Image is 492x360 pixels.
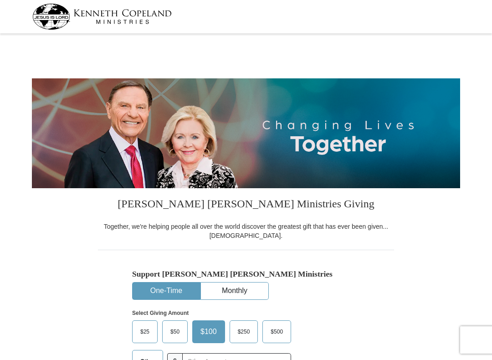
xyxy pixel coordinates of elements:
[132,269,360,279] h5: Support [PERSON_NAME] [PERSON_NAME] Ministries
[132,310,189,316] strong: Select Giving Amount
[133,283,200,299] button: One-Time
[136,325,154,339] span: $25
[98,188,394,222] h3: [PERSON_NAME] [PERSON_NAME] Ministries Giving
[98,222,394,240] div: Together, we're helping people all over the world discover the greatest gift that has ever been g...
[266,325,287,339] span: $500
[196,325,221,339] span: $100
[32,4,172,30] img: kcm-header-logo.svg
[233,325,255,339] span: $250
[201,283,268,299] button: Monthly
[166,325,184,339] span: $50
